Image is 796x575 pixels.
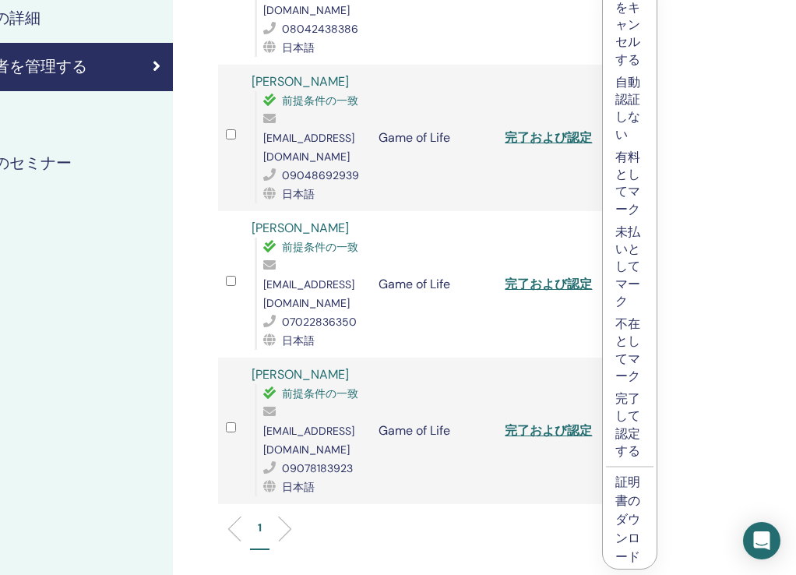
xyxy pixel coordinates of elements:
[282,93,358,108] span: 前提条件の一致
[282,333,315,347] span: 日本語
[53,92,65,104] img: tab_domain_overview_orange.svg
[25,41,37,55] img: website_grey.svg
[282,386,358,400] span: 前提条件の一致
[44,25,76,37] div: v 4.0.25
[615,224,644,311] p: 未払いとしてマーク
[70,93,130,104] div: ドメイン概要
[164,92,176,104] img: tab_keywords_by_traffic_grey.svg
[282,461,353,475] span: 09078183923
[282,168,359,182] span: 09048692939
[615,74,644,144] p: 自動認証しない
[282,240,358,254] span: 前提条件の一致
[371,358,498,504] td: Game of Life
[252,73,349,90] a: [PERSON_NAME]
[263,277,354,310] span: [EMAIL_ADDRESS][DOMAIN_NAME]
[282,187,315,201] span: 日本語
[252,220,349,236] a: [PERSON_NAME]
[371,65,498,211] td: Game of Life
[282,480,315,494] span: 日本語
[371,211,498,358] td: Game of Life
[615,149,644,219] p: 有料としてマーク
[282,41,315,55] span: 日本語
[41,41,180,55] div: ドメイン: [DOMAIN_NAME]
[505,129,592,146] a: 完了および認定
[252,366,349,383] a: [PERSON_NAME]
[263,424,354,457] span: [EMAIL_ADDRESS][DOMAIN_NAME]
[505,276,592,292] a: 完了および認定
[181,93,251,104] div: キーワード流入
[282,315,357,329] span: 07022836350
[263,131,354,164] span: [EMAIL_ADDRESS][DOMAIN_NAME]
[25,25,37,37] img: logo_orange.svg
[743,522,780,559] div: Open Intercom Messenger
[505,422,592,439] a: 完了および認定
[258,520,262,536] p: 1
[615,316,644,386] p: 不在としてマーク
[615,390,644,460] p: 完了して認定する
[615,474,640,565] a: 証明書のダウンロード
[282,22,358,36] span: 08042438386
